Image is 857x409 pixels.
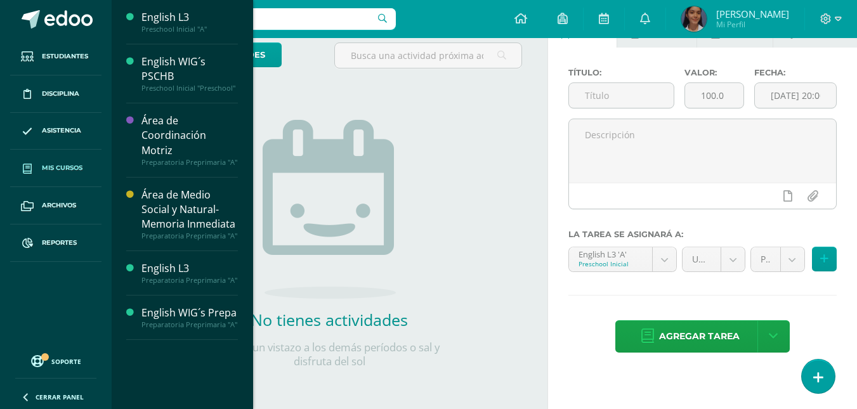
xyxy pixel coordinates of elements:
[659,321,740,352] span: Agregar tarea
[579,259,643,268] div: Preschool Inicial
[141,231,238,240] div: Preparatoria Preprimaria "A"
[716,8,789,20] span: [PERSON_NAME]
[36,393,84,401] span: Cerrar panel
[10,187,101,224] a: Archivos
[141,10,238,34] a: English L3Preschool Inicial "A"
[141,276,238,285] div: Preparatoria Preprimaria "A"
[335,43,521,68] input: Busca una actividad próxima aquí...
[51,357,81,366] span: Soporte
[141,25,238,34] div: Preschool Inicial "A"
[141,55,238,93] a: English WIG´s PSCHBPreschool Inicial "Preschool"
[568,68,674,77] label: Título:
[10,113,101,150] a: Asistencia
[569,83,674,108] input: Título
[548,17,617,48] a: Tarea
[141,320,238,329] div: Preparatoria Preprimaria "A"
[751,247,804,271] a: Pre- Math Concepts (33.33%)
[697,17,773,48] a: Evento
[42,200,76,211] span: Archivos
[692,247,711,271] span: Unidad 4
[42,163,82,173] span: Mis cursos
[773,17,841,48] a: Aviso
[684,68,744,77] label: Valor:
[141,261,238,276] div: English L3
[42,238,77,248] span: Reportes
[42,51,88,62] span: Estudiantes
[141,114,238,166] a: Área de Coordinación MotrizPreparatoria Preprimaria "A"
[141,306,238,320] div: English WIG´s Prepa
[685,83,743,108] input: Puntos máximos
[141,84,238,93] div: Preschool Inicial "Preschool"
[681,6,707,32] img: a9dc8396f538b77b0731af4a51e04737.png
[568,230,837,239] label: La tarea se asignará a:
[755,83,836,108] input: Fecha de entrega
[569,247,677,271] a: English L3 'A'Preschool Inicial
[683,247,745,271] a: Unidad 4
[120,8,396,30] input: Busca un usuario...
[716,19,789,30] span: Mi Perfil
[141,55,238,84] div: English WIG´s PSCHB
[202,341,456,368] p: Échale un vistazo a los demás períodos o sal y disfruta del sol
[202,309,456,330] h2: No tienes actividades
[263,120,396,299] img: no_activities.png
[617,17,697,48] a: Examen
[42,89,79,99] span: Disciplina
[579,247,643,259] div: English L3 'A'
[141,114,238,157] div: Área de Coordinación Motriz
[15,352,96,369] a: Soporte
[141,10,238,25] div: English L3
[42,126,81,136] span: Asistencia
[10,38,101,75] a: Estudiantes
[141,188,238,231] div: Área de Medio Social y Natural- Memoria Inmediata
[141,158,238,167] div: Preparatoria Preprimaria "A"
[141,188,238,240] a: Área de Medio Social y Natural- Memoria InmediataPreparatoria Preprimaria "A"
[10,224,101,262] a: Reportes
[10,75,101,113] a: Disciplina
[10,150,101,187] a: Mis cursos
[141,261,238,285] a: English L3Preparatoria Preprimaria "A"
[141,306,238,329] a: English WIG´s PrepaPreparatoria Preprimaria "A"
[761,247,771,271] span: Pre- Math Concepts (33.33%)
[754,68,837,77] label: Fecha:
